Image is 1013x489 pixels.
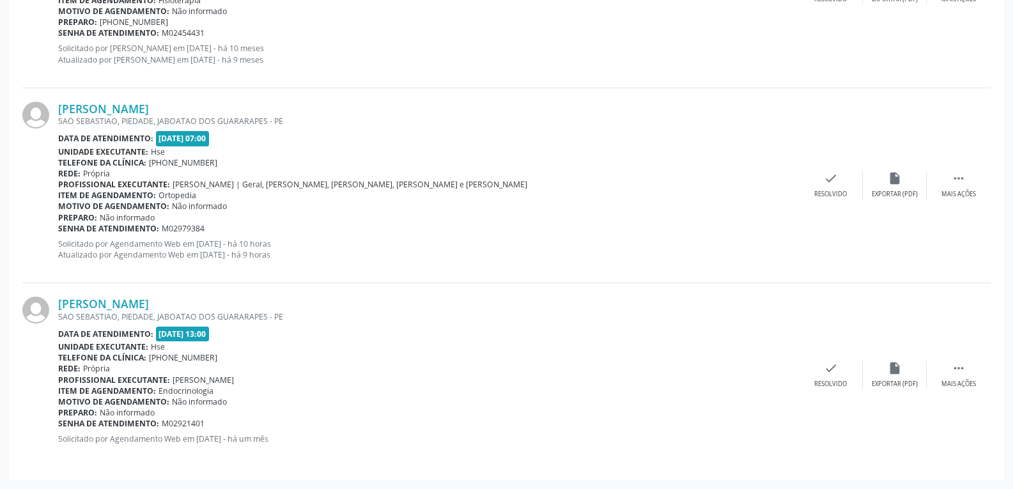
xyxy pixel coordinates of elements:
p: Solicitado por [PERSON_NAME] em [DATE] - há 10 meses Atualizado por [PERSON_NAME] em [DATE] - há ... [58,43,799,65]
span: [PERSON_NAME] | Geral, [PERSON_NAME], [PERSON_NAME], [PERSON_NAME] e [PERSON_NAME] [173,179,527,190]
img: img [22,102,49,128]
b: Senha de atendimento: [58,27,159,38]
span: [PERSON_NAME] [173,375,234,385]
span: [PHONE_NUMBER] [149,157,217,168]
span: M02454431 [162,27,205,38]
span: Hse [151,341,165,352]
div: Resolvido [814,380,847,389]
div: Mais ações [941,190,976,199]
p: Solicitado por Agendamento Web em [DATE] - há um mês [58,433,799,444]
div: Exportar (PDF) [872,380,918,389]
span: Não informado [100,407,155,418]
b: Senha de atendimento: [58,223,159,234]
b: Motivo de agendamento: [58,6,169,17]
b: Senha de atendimento: [58,418,159,429]
i:  [952,361,966,375]
span: Ortopedia [159,190,196,201]
i:  [952,171,966,185]
a: [PERSON_NAME] [58,297,149,311]
span: Não informado [172,201,227,212]
b: Motivo de agendamento: [58,201,169,212]
span: [PHONE_NUMBER] [100,17,168,27]
img: img [22,297,49,323]
span: Não informado [100,212,155,223]
b: Preparo: [58,17,97,27]
i: check [824,361,838,375]
span: Não informado [172,396,227,407]
i: check [824,171,838,185]
b: Motivo de agendamento: [58,396,169,407]
span: [PHONE_NUMBER] [149,352,217,363]
a: [PERSON_NAME] [58,102,149,116]
b: Item de agendamento: [58,385,156,396]
span: [DATE] 13:00 [156,327,210,341]
span: Endocrinologia [159,385,213,396]
b: Preparo: [58,212,97,223]
b: Unidade executante: [58,146,148,157]
b: Rede: [58,363,81,374]
b: Profissional executante: [58,375,170,385]
b: Data de atendimento: [58,329,153,339]
p: Solicitado por Agendamento Web em [DATE] - há 10 horas Atualizado por Agendamento Web em [DATE] -... [58,238,799,260]
span: Própria [83,363,110,374]
div: SAO SEBASTIAO, PIEDADE, JABOATAO DOS GUARARAPES - PE [58,311,799,322]
span: Própria [83,168,110,179]
b: Unidade executante: [58,341,148,352]
b: Telefone da clínica: [58,157,146,168]
div: Exportar (PDF) [872,190,918,199]
span: M02921401 [162,418,205,429]
div: SAO SEBASTIAO, PIEDADE, JABOATAO DOS GUARARAPES - PE [58,116,799,127]
b: Data de atendimento: [58,133,153,144]
b: Telefone da clínica: [58,352,146,363]
span: Não informado [172,6,227,17]
div: Mais ações [941,380,976,389]
b: Profissional executante: [58,179,170,190]
b: Item de agendamento: [58,190,156,201]
span: [DATE] 07:00 [156,131,210,146]
b: Preparo: [58,407,97,418]
i: insert_drive_file [888,171,902,185]
span: M02979384 [162,223,205,234]
i: insert_drive_file [888,361,902,375]
div: Resolvido [814,190,847,199]
span: Hse [151,146,165,157]
b: Rede: [58,168,81,179]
